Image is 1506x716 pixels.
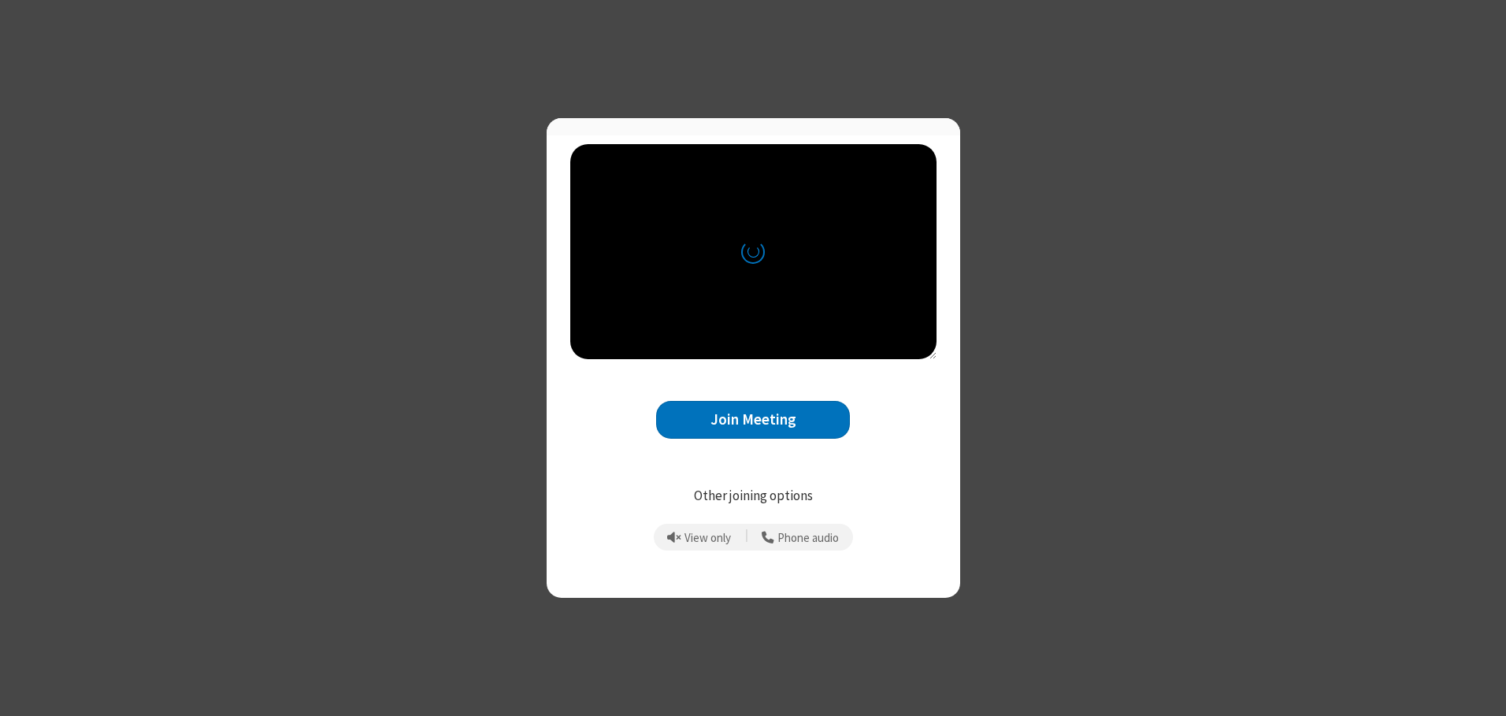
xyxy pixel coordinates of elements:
button: Prevent echo when there is already an active mic and speaker in the room. [662,524,737,551]
p: Other joining options [570,486,937,506]
button: Use your phone for mic and speaker while you view the meeting on this device. [756,524,845,551]
span: Phone audio [777,532,839,545]
button: Join Meeting [656,401,850,440]
span: | [745,526,748,548]
span: View only [684,532,731,545]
